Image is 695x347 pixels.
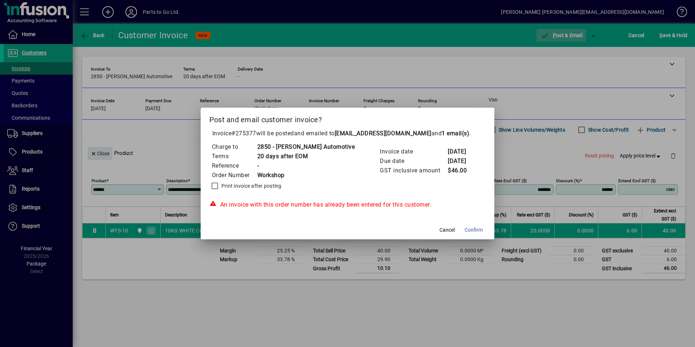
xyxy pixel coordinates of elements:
[379,166,447,175] td: GST inclusive amount
[435,223,459,236] button: Cancel
[232,130,256,137] span: #275377
[212,142,257,152] td: Charge to
[220,182,282,190] label: Print invoice after posting
[439,226,455,234] span: Cancel
[257,161,355,171] td: -
[209,200,486,209] div: An invoice with this order number has already been entered for this customer.
[379,147,447,156] td: Invoice date
[447,166,477,175] td: $46.00
[335,130,431,137] b: [EMAIL_ADDRESS][DOMAIN_NAME]
[447,147,477,156] td: [DATE]
[462,223,486,236] button: Confirm
[379,156,447,166] td: Due date
[212,171,257,180] td: Order Number
[447,156,477,166] td: [DATE]
[257,152,355,161] td: 20 days after EOM
[209,129,486,138] p: Invoice will be posted .
[442,130,469,137] b: 1 email(s)
[465,226,483,234] span: Confirm
[257,171,355,180] td: Workshop
[201,108,495,129] h2: Post and email customer invoice?
[294,130,470,137] span: and emailed to
[212,161,257,171] td: Reference
[257,142,355,152] td: 2850 - [PERSON_NAME] Automotive
[431,130,470,137] span: and
[212,152,257,161] td: Terms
